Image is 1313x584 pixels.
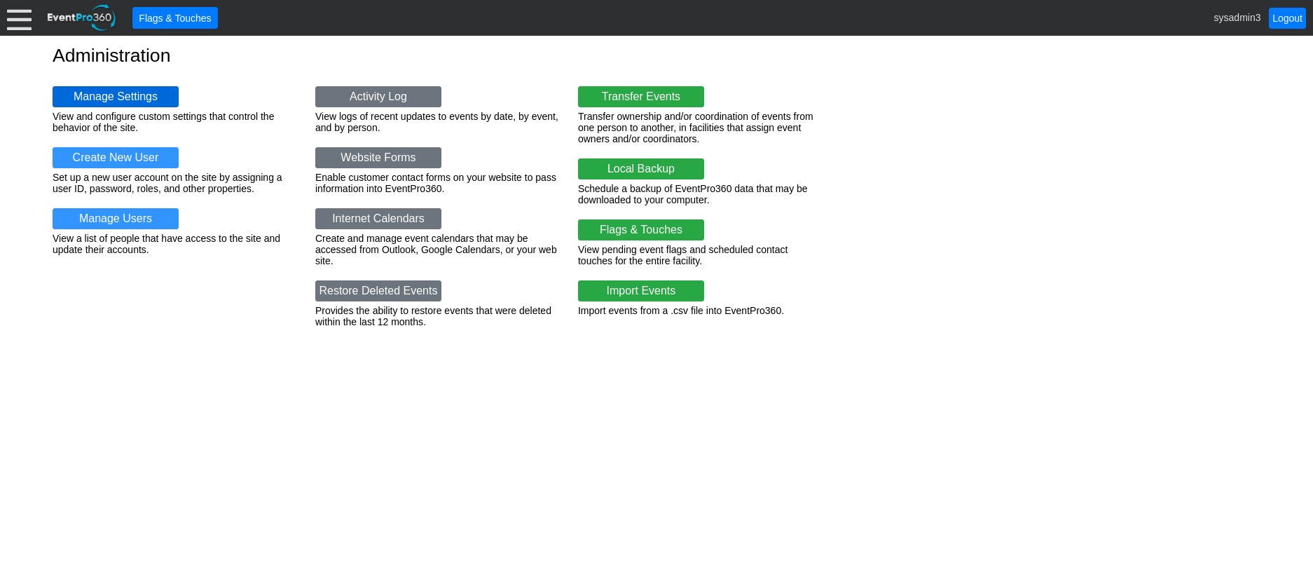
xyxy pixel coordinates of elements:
[578,183,823,205] div: Schedule a backup of EventPro360 data that may be downloaded to your computer.
[315,147,441,168] a: Website Forms
[7,6,32,30] div: Menu: Click or 'Crtl+M' to toggle menu open/close
[578,305,823,316] div: Import events from a .csv file into EventPro360.
[46,2,118,34] img: EventPro360
[315,208,441,229] a: Internet Calendars
[53,147,179,168] a: Create New User
[315,172,561,194] div: Enable customer contact forms on your website to pass information into EventPro360.
[578,86,704,107] a: Transfer Events
[315,233,561,266] div: Create and manage event calendars that may be accessed from Outlook, Google Calendars, or your we...
[136,11,214,25] span: Flags & Touches
[53,208,179,229] a: Manage Users
[53,86,179,107] a: Manage Settings
[315,86,441,107] a: Activity Log
[578,244,823,266] div: View pending event flags and scheduled contact touches for the entire facility.
[578,280,704,301] a: Import Events
[53,172,298,194] div: Set up a new user account on the site by assigning a user ID, password, roles, and other properties.
[578,219,704,240] a: Flags & Touches
[53,111,298,133] div: View and configure custom settings that control the behavior of the site.
[53,46,1260,65] h1: Administration
[315,305,561,327] div: Provides the ability to restore events that were deleted within the last 12 months.
[53,233,298,255] div: View a list of people that have access to the site and update their accounts.
[315,111,561,133] div: View logs of recent updates to events by date, by event, and by person.
[578,111,823,144] div: Transfer ownership and/or coordination of events from one person to another, in facilities that a...
[578,158,704,179] a: Local Backup
[315,280,441,301] a: Restore Deleted Events
[1214,11,1261,22] span: sysadmin3
[1269,8,1306,29] a: Logout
